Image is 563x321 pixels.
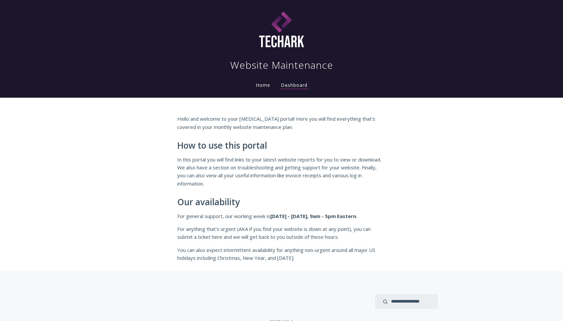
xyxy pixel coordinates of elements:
[177,115,386,131] p: Hello and welcome to your [MEDICAL_DATA] portal! Here you will find everything that's covered in ...
[177,212,386,220] p: For general support, our working week is .
[280,82,309,89] a: Dashboard
[270,213,356,219] strong: [DATE] - [DATE], 9am - 5pm Eastern
[177,197,386,207] h2: Our availability
[375,294,438,309] input: search input
[230,59,333,72] h1: Website Maintenance
[255,82,272,88] a: Home
[177,156,386,188] p: In this portal you will find links to your latest website reports for you to view or download. We...
[177,246,386,262] p: You can also expect intermittent availability for anything non-urgent around all major US holiday...
[177,225,386,241] p: For anything that's urgent (AKA if you find your website is down at any point), you can submit a ...
[177,141,386,151] h2: How to use this portal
